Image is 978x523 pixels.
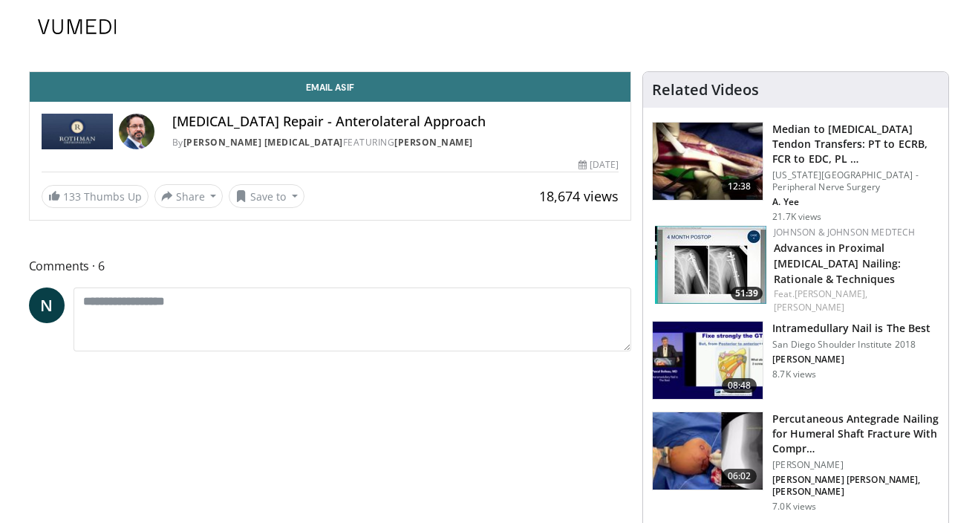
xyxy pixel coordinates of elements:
p: [US_STATE][GEOGRAPHIC_DATA] - Peripheral Nerve Surgery [772,169,939,193]
p: Julio Contreras Fernández [772,474,939,498]
h4: [MEDICAL_DATA] Repair - Anterolateral Approach [172,114,619,130]
a: Johnson & Johnson MedTech [774,226,915,238]
a: [PERSON_NAME] [394,136,473,149]
div: Feat. [774,288,936,314]
span: 12:38 [722,179,757,194]
img: 304908_0001_1.png.150x105_q85_crop-smart_upscale.jpg [653,123,763,200]
h3: Intramedullary Nail is The Best [772,321,930,336]
button: Share [154,184,224,208]
a: 51:39 [655,226,766,304]
p: Andrew Yee [772,196,939,208]
span: 51:39 [731,287,763,300]
span: 133 [63,189,81,204]
p: 8.7K views [772,368,816,380]
img: c529910c-0bdd-43c1-802e-fcc396db0cec.150x105_q85_crop-smart_upscale.jpg [653,412,763,490]
a: 06:02 Percutaneous Antegrade Nailing for Humeral Shaft Fracture With Compr… [PERSON_NAME] [PERSON... [652,412,939,513]
span: 06:02 [722,469,757,484]
a: 12:38 Median to [MEDICAL_DATA] Tendon Transfers: PT to ECRB, FCR to EDC, PL … [US_STATE][GEOGRAPH... [652,122,939,223]
span: 18,674 views [539,187,619,205]
a: [PERSON_NAME] [774,301,844,314]
a: N [29,288,65,323]
p: San Diego Shoulder Institute 2018 [772,339,930,351]
div: By FEATURING [172,136,619,149]
h3: Median to Radial Nerve Tendon Transfers: PT to ECRB, FCR to EDC, PL to EPL [772,122,939,166]
p: 21.7K views [772,211,821,223]
span: 08:48 [722,378,757,393]
a: [PERSON_NAME], [795,288,867,300]
p: 7.0K views [772,501,816,513]
div: [DATE] [578,158,619,172]
img: 51c79e9b-08d2-4aa9-9189-000d819e3bdb.150x105_q85_crop-smart_upscale.jpg [655,226,766,304]
img: Avatar [119,114,154,149]
img: 88ed5bdc-a0c7-48b1-80c0-588cbe3a9ce5.150x105_q85_crop-smart_upscale.jpg [653,322,763,399]
a: Advances in Proximal [MEDICAL_DATA] Nailing: Rationale & Techniques [774,241,901,286]
a: 133 Thumbs Up [42,185,149,208]
h3: Percutaneous Antegrade Nailing for Humeral Shaft Fracture With Compression Technique [772,412,939,456]
a: Email Asif [30,72,631,102]
h4: Related Videos [652,81,759,99]
a: [PERSON_NAME] [MEDICAL_DATA] [183,136,343,149]
img: Rothman Hand Surgery [42,114,113,149]
a: 08:48 Intramedullary Nail is The Best San Diego Shoulder Institute 2018 [PERSON_NAME] 8.7K views [652,321,939,400]
p: [PERSON_NAME] [772,459,939,471]
p: Pascal Boileau [772,354,930,366]
img: VuMedi Logo [38,19,117,34]
span: Comments 6 [29,256,632,276]
button: Save to [229,184,304,208]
